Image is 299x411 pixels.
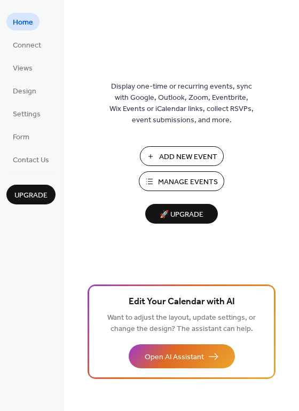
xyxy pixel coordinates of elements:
[139,171,224,191] button: Manage Events
[13,86,36,97] span: Design
[129,344,235,368] button: Open AI Assistant
[109,81,254,126] span: Display one-time or recurring events, sync with Google, Outlook, Zoom, Eventbrite, Wix Events or ...
[6,128,36,145] a: Form
[13,132,29,143] span: Form
[6,151,56,168] a: Contact Us
[159,152,217,163] span: Add New Event
[6,185,56,204] button: Upgrade
[13,63,33,74] span: Views
[6,59,39,76] a: Views
[13,155,49,166] span: Contact Us
[145,352,204,363] span: Open AI Assistant
[6,82,43,99] a: Design
[140,146,224,166] button: Add New Event
[129,295,235,310] span: Edit Your Calendar with AI
[14,190,48,201] span: Upgrade
[13,17,33,28] span: Home
[6,36,48,53] a: Connect
[13,109,41,120] span: Settings
[152,208,211,222] span: 🚀 Upgrade
[145,204,218,224] button: 🚀 Upgrade
[6,105,47,122] a: Settings
[158,177,218,188] span: Manage Events
[13,40,41,51] span: Connect
[107,311,256,336] span: Want to adjust the layout, update settings, or change the design? The assistant can help.
[6,13,40,30] a: Home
